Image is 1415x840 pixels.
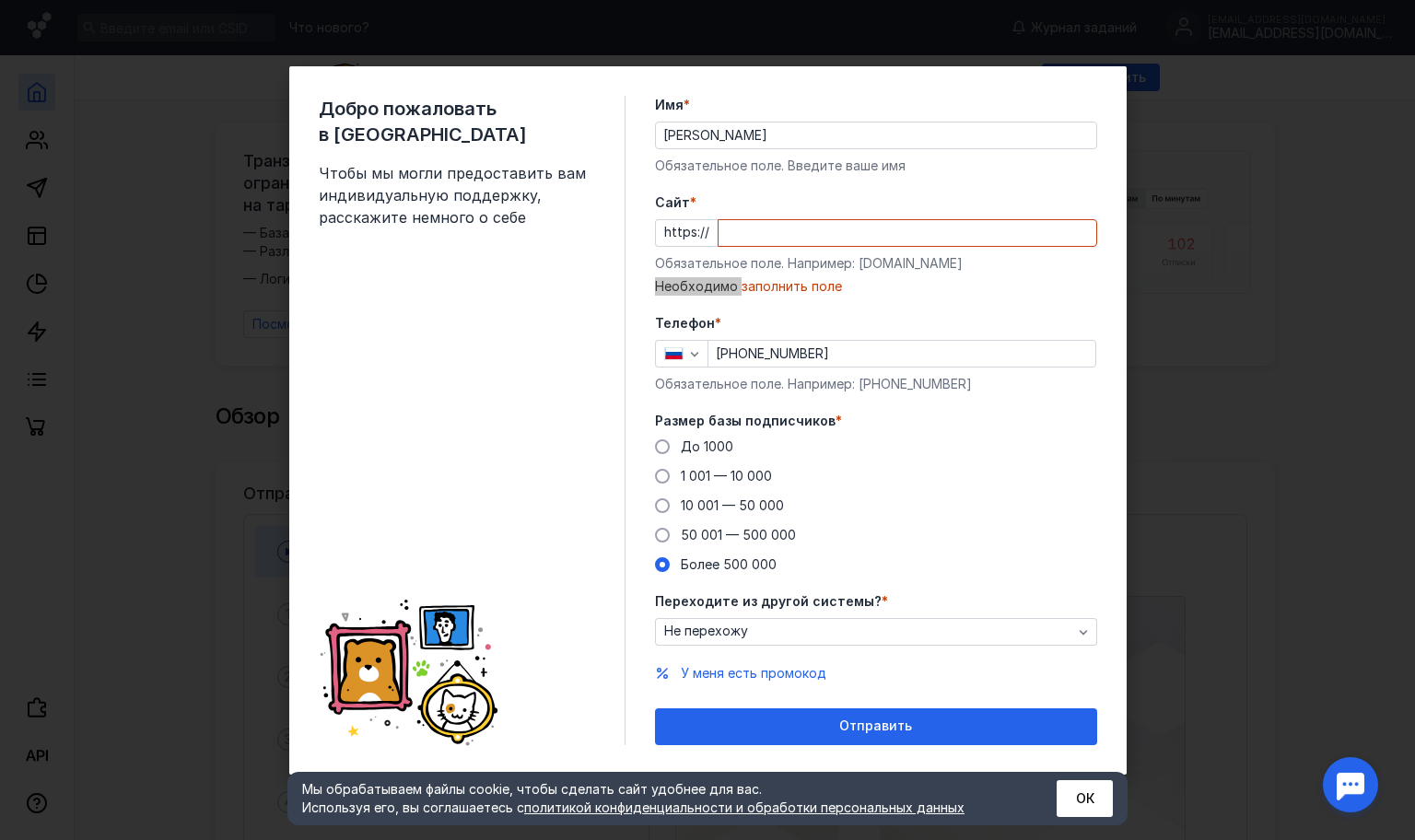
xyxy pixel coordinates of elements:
span: Имя [655,96,684,114]
div: Необходимо заполнить поле [655,277,1097,296]
span: Добро пожаловать в [GEOGRAPHIC_DATA] [319,96,595,147]
div: Обязательное поле. Например: [DOMAIN_NAME] [655,254,1097,273]
button: Не перехожу [655,618,1097,646]
span: Cайт [655,193,690,212]
span: 10 001 — 50 000 [681,497,784,513]
span: Более 500 000 [681,556,777,572]
span: Чтобы мы могли предоставить вам индивидуальную поддержку, расскажите немного о себе [319,162,595,228]
span: Отправить [839,718,912,734]
div: Мы обрабатываем файлы cookie, чтобы сделать сайт удобнее для вас. Используя его, вы соглашаетесь c [302,780,1012,817]
span: 1 001 — 10 000 [681,468,772,484]
span: Переходите из другой системы? [655,592,882,611]
span: 50 001 — 500 000 [681,527,796,542]
div: Обязательное поле. Например: [PHONE_NUMBER] [655,375,1097,393]
a: политикой конфиденциальности и обработки персональных данных [524,799,965,815]
button: Отправить [655,708,1097,745]
button: У меня есть промокод [681,664,826,682]
div: Обязательное поле. Введите ваше имя [655,157,1097,175]
span: Не перехожу [664,624,748,639]
span: До 1000 [681,438,733,454]
button: ОК [1057,780,1113,817]
span: У меня есть промокод [681,665,826,681]
span: Телефон [655,314,715,332]
span: Размер базы подписчиков [655,412,836,430]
